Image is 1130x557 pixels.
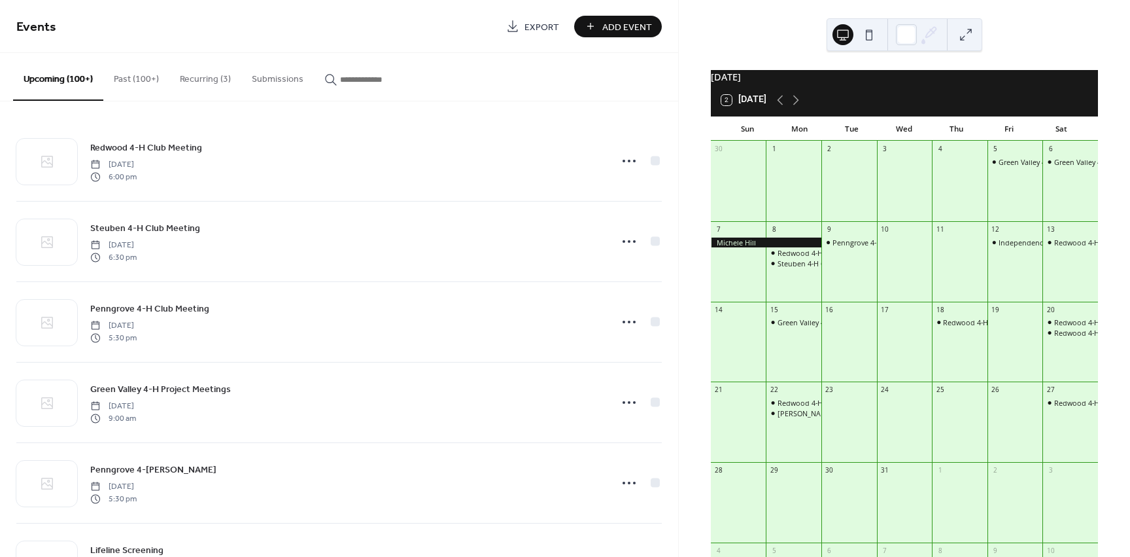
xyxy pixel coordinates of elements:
[90,320,137,332] span: [DATE]
[714,465,723,475] div: 28
[90,301,209,316] a: Penngrove 4-H Club Meeting
[766,248,821,258] div: Redwood 4-H Club Meeting
[766,259,821,268] div: Steuben 4-H Club Meeting
[1046,305,1055,314] div: 20
[778,248,870,258] div: Redwood 4-H Club Meeting
[1054,238,1124,247] div: Redwood 4-H Baking
[602,20,652,34] span: Add Event
[880,305,889,314] div: 17
[90,463,216,477] span: Penngrove 4-[PERSON_NAME]
[766,317,821,327] div: Green Valley 4-H Meeting
[832,238,929,247] div: Penngrove 4-H Club Meeting
[999,238,1117,247] div: Independence 4-H Holiday Meeting
[169,53,241,99] button: Recurring (3)
[936,465,945,475] div: 1
[936,225,945,234] div: 11
[714,386,723,395] div: 21
[770,145,779,154] div: 1
[721,117,774,141] div: Sun
[825,145,834,154] div: 2
[936,546,945,555] div: 8
[983,117,1035,141] div: Fri
[987,238,1043,247] div: Independence 4-H Holiday Meeting
[90,159,137,171] span: [DATE]
[778,259,866,268] div: Steuben 4-H Club Meeting
[991,546,1000,555] div: 9
[711,70,1098,84] div: [DATE]
[770,546,779,555] div: 5
[943,317,1036,327] div: Redwood 4-H Rabbit & Cavy
[90,251,137,263] span: 6:30 pm
[90,221,200,236] a: Steuben 4-H Club Meeting
[825,546,834,555] div: 6
[90,171,137,183] span: 6:00 pm
[1042,328,1098,338] div: Redwood 4-H Crafts
[90,332,137,344] span: 5:30 pm
[714,546,723,555] div: 4
[774,117,826,141] div: Mon
[932,317,987,327] div: Redwood 4-H Rabbit & Cavy
[13,53,103,101] button: Upcoming (100+)
[999,157,1117,167] div: Green Valley 4-H Wreath Fundraiser
[825,386,834,395] div: 23
[1054,328,1121,338] div: Redwood 4-H Crafts
[714,145,723,154] div: 30
[821,238,877,247] div: Penngrove 4-H Club Meeting
[1046,225,1055,234] div: 13
[90,481,137,493] span: [DATE]
[825,465,834,475] div: 30
[880,465,889,475] div: 31
[1046,546,1055,555] div: 10
[991,386,1000,395] div: 26
[90,140,202,155] a: Redwood 4-H Club Meeting
[574,16,662,37] button: Add Event
[241,53,314,99] button: Submissions
[524,20,559,34] span: Export
[936,145,945,154] div: 4
[714,305,723,314] div: 14
[880,225,889,234] div: 10
[90,412,136,424] span: 9:00 am
[1054,317,1116,327] div: Redwood 4-H Beef
[90,401,136,412] span: [DATE]
[1046,145,1055,154] div: 6
[778,398,849,408] div: Redwood 4-H Poultry
[90,222,200,236] span: Steuben 4-H Club Meeting
[991,465,1000,475] div: 2
[717,92,771,109] button: 2[DATE]
[714,225,723,234] div: 7
[90,462,216,477] a: Penngrove 4-[PERSON_NAME]
[766,398,821,408] div: Redwood 4-H Poultry
[991,305,1000,314] div: 19
[991,225,1000,234] div: 12
[16,14,56,40] span: Events
[880,386,889,395] div: 24
[496,16,569,37] a: Export
[90,302,209,316] span: Penngrove 4-H Club Meeting
[778,317,861,327] div: Green Valley 4-H Meeting
[778,408,870,418] div: [PERSON_NAME] 4-H Sheep
[825,305,834,314] div: 16
[1046,386,1055,395] div: 27
[770,465,779,475] div: 29
[770,225,779,234] div: 8
[766,408,821,418] div: Canfield 4-H Sheep
[1035,117,1087,141] div: Sat
[1042,238,1098,247] div: Redwood 4-H Baking
[1046,465,1055,475] div: 3
[878,117,931,141] div: Wed
[880,546,889,555] div: 7
[711,238,821,247] div: Michele Hill
[770,305,779,314] div: 15
[880,145,889,154] div: 3
[90,240,137,251] span: [DATE]
[826,117,878,141] div: Tue
[90,382,231,397] a: Green Valley 4-H Project Meetings
[1042,398,1098,408] div: Redwood 4-H Beginning Sewing
[90,141,202,155] span: Redwood 4-H Club Meeting
[1042,157,1098,167] div: Green Valley 4-H Projects
[770,386,779,395] div: 22
[90,493,137,505] span: 5:30 pm
[90,383,231,397] span: Green Valley 4-H Project Meetings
